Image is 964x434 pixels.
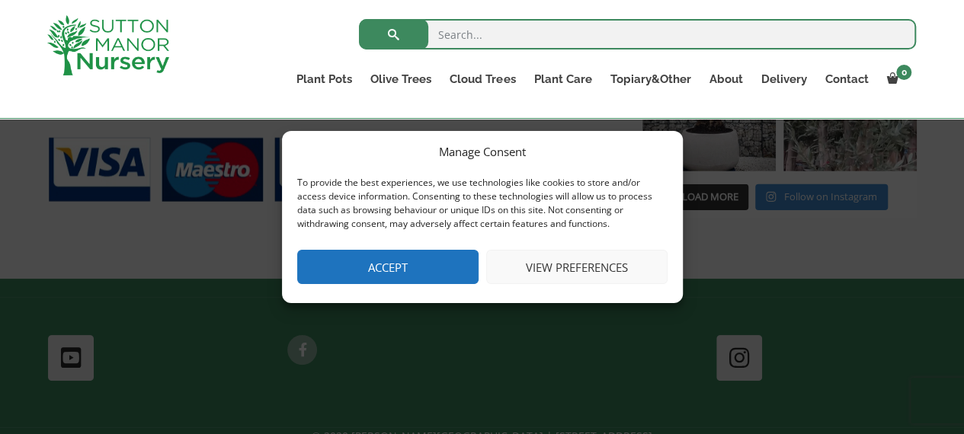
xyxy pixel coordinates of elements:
[877,69,916,90] a: 0
[600,69,700,90] a: Topiary&Other
[297,176,666,231] div: To provide the best experiences, we use technologies like cookies to store and/or access device i...
[287,69,361,90] a: Plant Pots
[751,69,815,90] a: Delivery
[524,69,600,90] a: Plant Care
[47,15,169,75] img: logo
[486,250,668,284] button: View preferences
[297,250,479,284] button: Accept
[361,69,440,90] a: Olive Trees
[815,69,877,90] a: Contact
[359,19,916,49] input: Search...
[440,69,524,90] a: Cloud Trees
[439,142,526,161] div: Manage Consent
[700,69,751,90] a: About
[896,65,911,80] span: 0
